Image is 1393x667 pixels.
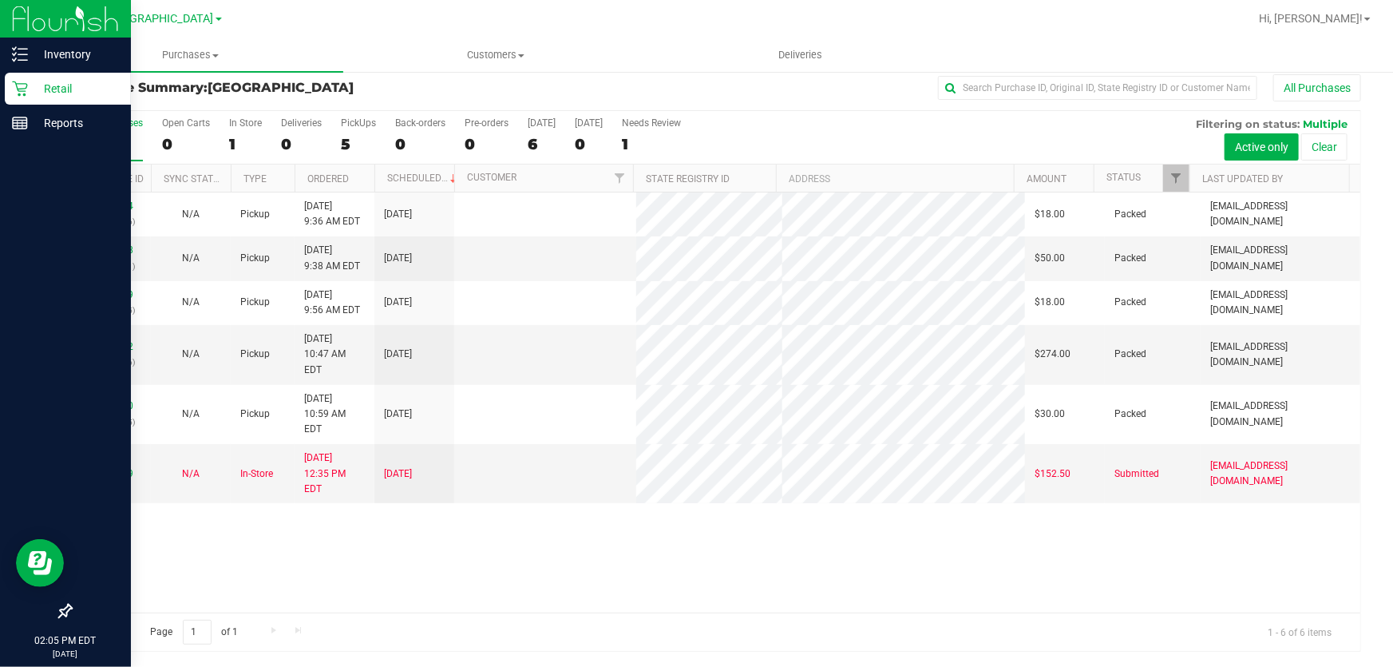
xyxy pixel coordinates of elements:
[465,117,509,129] div: Pre-orders
[182,468,200,479] span: Not Applicable
[646,173,730,185] a: State Registry ID
[1202,173,1283,185] a: Last Updated By
[1196,117,1300,130] span: Filtering on status:
[1303,117,1347,130] span: Multiple
[467,172,516,183] a: Customer
[1255,620,1344,644] span: 1 - 6 of 6 items
[1035,467,1070,482] span: $152.50
[387,173,460,184] a: Scheduled
[1210,199,1351,229] span: [EMAIL_ADDRESS][DOMAIN_NAME]
[384,251,412,266] span: [DATE]
[1301,133,1347,161] button: Clear
[28,79,124,98] p: Retail
[1106,172,1141,183] a: Status
[1210,288,1351,318] span: [EMAIL_ADDRESS][DOMAIN_NAME]
[105,12,214,26] span: [GEOGRAPHIC_DATA]
[7,648,124,660] p: [DATE]
[465,135,509,153] div: 0
[528,135,556,153] div: 6
[607,165,633,192] a: Filter
[1225,133,1299,161] button: Active only
[622,117,681,129] div: Needs Review
[938,76,1257,100] input: Search Purchase ID, Original ID, State Registry ID or Customer Name...
[1259,12,1363,25] span: Hi, [PERSON_NAME]!
[240,347,270,362] span: Pickup
[575,135,603,153] div: 0
[622,135,681,153] div: 1
[1114,207,1146,222] span: Packed
[384,207,412,222] span: [DATE]
[648,38,953,72] a: Deliveries
[12,81,28,97] inline-svg: Retail
[776,165,1014,193] th: Address
[395,135,445,153] div: 0
[182,295,200,310] button: N/A
[182,207,200,222] button: N/A
[304,332,365,378] span: [DATE] 10:47 AM EDT
[528,117,556,129] div: [DATE]
[1210,243,1351,273] span: [EMAIL_ADDRESS][DOMAIN_NAME]
[1210,459,1351,489] span: [EMAIL_ADDRESS][DOMAIN_NAME]
[182,407,200,422] button: N/A
[1210,399,1351,429] span: [EMAIL_ADDRESS][DOMAIN_NAME]
[229,117,262,129] div: In Store
[384,347,412,362] span: [DATE]
[229,135,262,153] div: 1
[182,251,200,266] button: N/A
[164,173,225,185] a: Sync Status
[208,80,354,95] span: [GEOGRAPHIC_DATA]
[16,539,64,587] iframe: Resource center
[1027,173,1067,185] a: Amount
[28,113,124,133] p: Reports
[384,407,412,422] span: [DATE]
[1114,251,1146,266] span: Packed
[7,633,124,648] p: 02:05 PM EDT
[38,48,343,62] span: Purchases
[240,295,270,310] span: Pickup
[1114,347,1146,362] span: Packed
[1273,74,1361,101] button: All Purchases
[240,207,270,222] span: Pickup
[395,117,445,129] div: Back-orders
[12,115,28,131] inline-svg: Reports
[240,407,270,422] span: Pickup
[1035,407,1065,422] span: $30.00
[182,296,200,308] span: Not Applicable
[341,135,376,153] div: 5
[182,408,200,419] span: Not Applicable
[162,135,210,153] div: 0
[240,467,273,482] span: In-Store
[182,348,200,359] span: Not Applicable
[182,347,200,362] button: N/A
[12,46,28,62] inline-svg: Inventory
[1114,295,1146,310] span: Packed
[304,391,365,438] span: [DATE] 10:59 AM EDT
[28,45,124,64] p: Inventory
[240,251,270,266] span: Pickup
[182,208,200,220] span: Not Applicable
[183,620,212,645] input: 1
[182,252,200,264] span: Not Applicable
[384,295,412,310] span: [DATE]
[1035,295,1065,310] span: $18.00
[384,467,412,482] span: [DATE]
[304,288,360,318] span: [DATE] 9:56 AM EDT
[343,38,648,72] a: Customers
[281,135,322,153] div: 0
[344,48,647,62] span: Customers
[1035,207,1065,222] span: $18.00
[182,467,200,482] button: N/A
[304,451,365,497] span: [DATE] 12:35 PM EDT
[137,620,251,645] span: Page of 1
[304,199,360,229] span: [DATE] 9:36 AM EDT
[70,81,501,95] h3: Purchase Summary:
[38,38,343,72] a: Purchases
[281,117,322,129] div: Deliveries
[243,173,267,185] a: Type
[1035,251,1065,266] span: $50.00
[307,173,349,185] a: Ordered
[162,117,210,129] div: Open Carts
[1114,467,1159,482] span: Submitted
[1163,165,1189,192] a: Filter
[304,243,360,273] span: [DATE] 9:38 AM EDT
